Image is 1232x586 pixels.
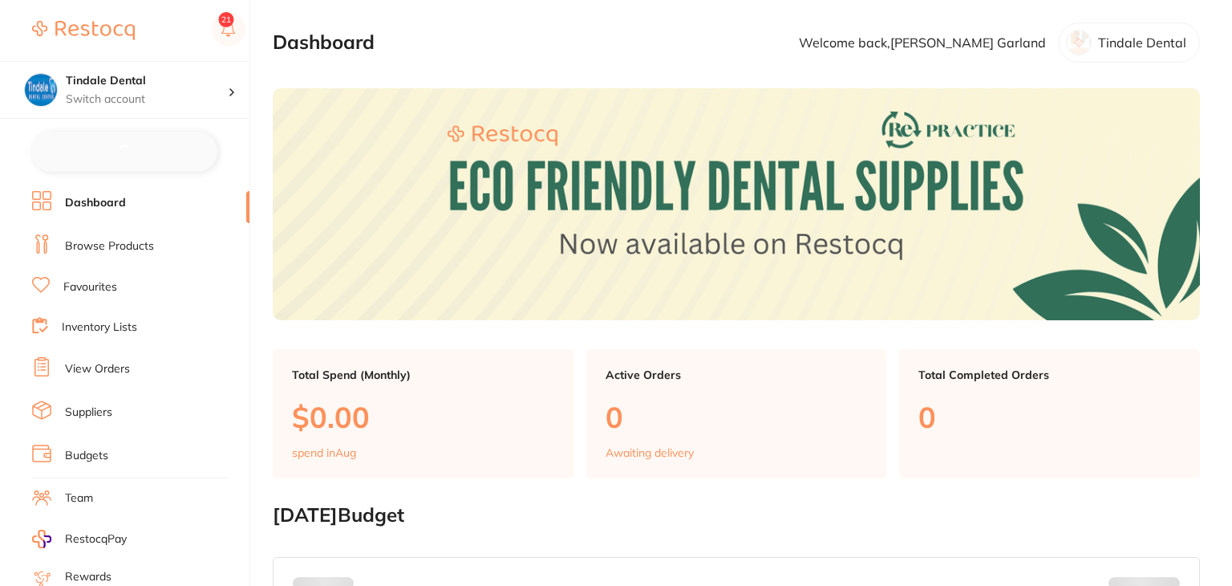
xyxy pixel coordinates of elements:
[918,368,1181,381] p: Total Completed Orders
[62,319,137,336] a: Inventory Lists
[65,448,108,464] a: Budgets
[65,361,130,377] a: View Orders
[66,73,228,89] h4: Tindale Dental
[63,279,117,295] a: Favourites
[65,405,112,421] a: Suppliers
[65,195,126,211] a: Dashboard
[25,74,57,106] img: Tindale Dental
[273,31,375,54] h2: Dashboard
[65,531,127,547] span: RestocqPay
[1098,35,1186,50] p: Tindale Dental
[65,569,111,585] a: Rewards
[292,446,356,459] p: spend in Aug
[32,530,51,548] img: RestocqPay
[292,401,554,433] p: $0.00
[65,490,93,507] a: Team
[273,504,1200,527] h2: [DATE] Budget
[606,446,694,459] p: Awaiting delivery
[66,92,228,108] p: Switch account
[32,21,135,40] img: Restocq Logo
[65,238,154,254] a: Browse Products
[32,530,127,548] a: RestocqPay
[918,401,1181,433] p: 0
[899,349,1200,479] a: Total Completed Orders0
[292,368,554,381] p: Total Spend (Monthly)
[586,349,887,479] a: Active Orders0Awaiting delivery
[32,12,135,49] a: Restocq Logo
[606,401,868,433] p: 0
[273,88,1200,320] img: Dashboard
[606,368,868,381] p: Active Orders
[799,35,1046,50] p: Welcome back, [PERSON_NAME] Garland
[273,349,573,479] a: Total Spend (Monthly)$0.00spend inAug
